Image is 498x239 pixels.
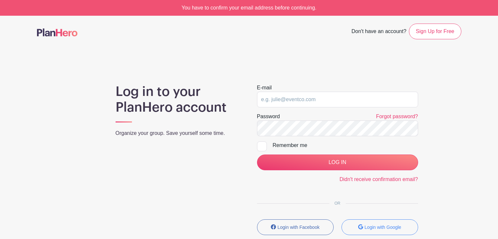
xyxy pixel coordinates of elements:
[376,114,418,119] a: Forgot password?
[329,201,346,206] span: OR
[340,176,418,182] a: Didn't receive confirmation email?
[351,25,406,39] span: Don't have an account?
[116,129,241,137] p: Organize your group. Save yourself some time.
[364,225,401,230] small: Login with Google
[257,155,418,170] input: LOG IN
[257,219,334,235] button: Login with Facebook
[37,28,78,36] img: logo-507f7623f17ff9eddc593b1ce0a138ce2505c220e1c5a4e2b4648c50719b7d32.svg
[116,84,241,115] h1: Log in to your PlanHero account
[409,24,461,39] a: Sign Up for Free
[257,113,280,120] label: Password
[278,225,320,230] small: Login with Facebook
[341,219,418,235] button: Login with Google
[257,84,272,92] label: E-mail
[273,141,418,149] div: Remember me
[257,92,418,107] input: e.g. julie@eventco.com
